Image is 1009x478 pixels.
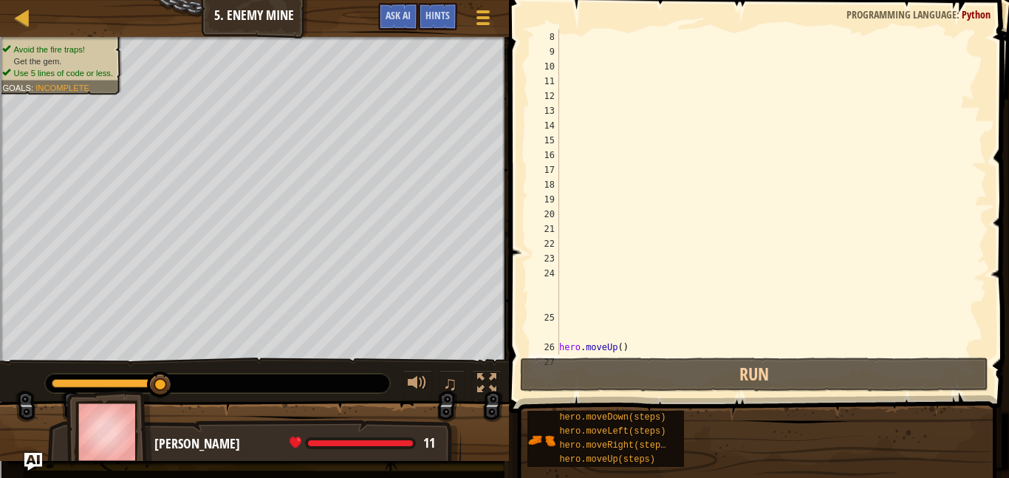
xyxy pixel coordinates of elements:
div: 10 [530,59,559,74]
div: 27 [530,355,559,369]
div: 23 [530,251,559,266]
div: 12 [530,89,559,103]
button: Adjust volume [403,370,432,400]
div: [PERSON_NAME] [154,434,446,454]
div: Sort A > Z [6,35,1003,48]
span: hero.moveLeft(steps) [559,426,666,437]
span: ♫ [442,372,457,395]
div: Delete [6,75,1003,88]
div: 18 [530,177,559,192]
div: 22 [530,236,559,251]
span: Programming language [846,7,957,21]
input: Search outlines [6,19,137,35]
div: 24 [530,266,559,310]
div: 17 [530,163,559,177]
div: 11 [530,74,559,89]
button: Show game menu [465,3,502,38]
button: ♫ [439,370,465,400]
span: : [957,7,962,21]
div: Options [6,88,1003,101]
span: hero.moveDown(steps) [559,412,666,423]
span: Python [962,7,991,21]
div: health: 11 / 11 [290,437,435,450]
div: Home [6,6,309,19]
span: Hints [425,8,450,22]
img: thang_avatar_frame.png [66,391,152,473]
span: Ask AI [386,8,411,22]
div: 20 [530,207,559,222]
div: 19 [530,192,559,207]
div: 26 [530,340,559,355]
div: 8 [530,30,559,44]
button: Ask AI [378,3,418,30]
div: Sign out [6,101,1003,115]
div: 25 [530,310,559,340]
span: hero.moveUp(steps) [559,454,655,465]
div: Move To ... [6,61,1003,75]
span: 11 [423,434,435,452]
div: 9 [530,44,559,59]
div: 15 [530,133,559,148]
div: 13 [530,103,559,118]
button: Toggle fullscreen [472,370,502,400]
button: Ask AI [24,453,42,471]
img: portrait.png [527,426,555,454]
div: Sort New > Old [6,48,1003,61]
div: 16 [530,148,559,163]
div: 21 [530,222,559,236]
span: hero.moveRight(steps) [559,440,671,451]
div: 14 [530,118,559,133]
button: Run [520,358,988,392]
